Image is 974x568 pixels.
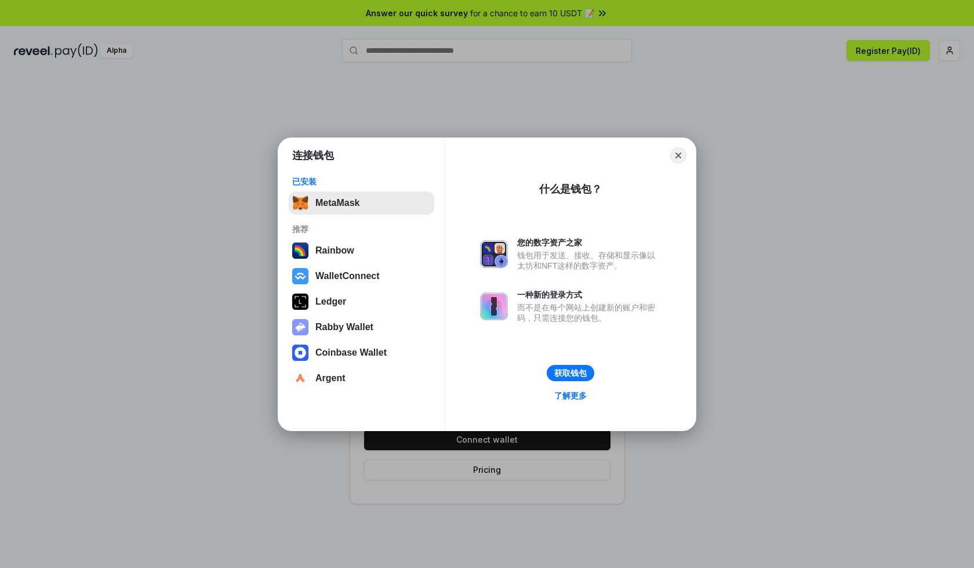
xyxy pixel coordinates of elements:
[547,388,594,403] a: 了解更多
[315,198,359,208] div: MetaMask
[315,373,346,384] div: Argent
[315,271,380,281] div: WalletConnect
[670,147,686,164] button: Close
[315,245,354,256] div: Rainbow
[292,149,334,162] h1: 连接钱包
[517,302,661,323] div: 而不是在每个网站上创建新的账户和密码，只需连接您的钱包。
[315,322,373,332] div: Rabby Wallet
[289,290,434,313] button: Ledger
[292,370,308,386] img: svg+xml,%3Csvg%20width%3D%2228%22%20height%3D%2228%22%20viewBox%3D%220%200%2028%2028%22%20fill%3D...
[292,195,308,211] img: svg+xml,%3Csvg%20fill%3D%22none%22%20height%3D%2233%22%20viewBox%3D%220%200%2035%2033%22%20width%...
[315,348,387,358] div: Coinbase Wallet
[289,316,434,339] button: Rabby Wallet
[292,294,308,310] img: svg+xml,%3Csvg%20xmlns%3D%22http%3A%2F%2Fwww.w3.org%2F2000%2Fsvg%22%20width%3D%2228%22%20height%3...
[292,243,308,259] img: svg+xml,%3Csvg%20width%3D%22120%22%20height%3D%22120%22%20viewBox%3D%220%200%20120%20120%22%20fil...
[517,290,661,300] div: 一种新的登录方式
[289,239,434,262] button: Rainbow
[292,319,308,335] img: svg+xml,%3Csvg%20xmlns%3D%22http%3A%2F%2Fwww.w3.org%2F2000%2Fsvg%22%20fill%3D%22none%22%20viewBox...
[554,368,587,378] div: 获取钱包
[539,182,602,196] div: 什么是钱包？
[517,250,661,271] div: 钱包用于发送、接收、存储和显示像以太坊和NFT这样的数字资产。
[289,367,434,390] button: Argent
[554,390,587,401] div: 了解更多
[480,292,508,320] img: svg+xml,%3Csvg%20xmlns%3D%22http%3A%2F%2Fwww.w3.org%2F2000%2Fsvg%22%20fill%3D%22none%22%20viewBox...
[480,240,508,268] img: svg+xml,%3Csvg%20xmlns%3D%22http%3A%2F%2Fwww.w3.org%2F2000%2Fsvg%22%20fill%3D%22none%22%20viewBox...
[292,224,431,234] div: 推荐
[315,296,346,307] div: Ledger
[547,365,594,381] button: 获取钱包
[289,265,434,288] button: WalletConnect
[517,237,661,248] div: 您的数字资产之家
[289,191,434,215] button: MetaMask
[289,341,434,364] button: Coinbase Wallet
[292,345,308,361] img: svg+xml,%3Csvg%20width%3D%2228%22%20height%3D%2228%22%20viewBox%3D%220%200%2028%2028%22%20fill%3D...
[292,268,308,284] img: svg+xml,%3Csvg%20width%3D%2228%22%20height%3D%2228%22%20viewBox%3D%220%200%2028%2028%22%20fill%3D...
[292,176,431,187] div: 已安装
